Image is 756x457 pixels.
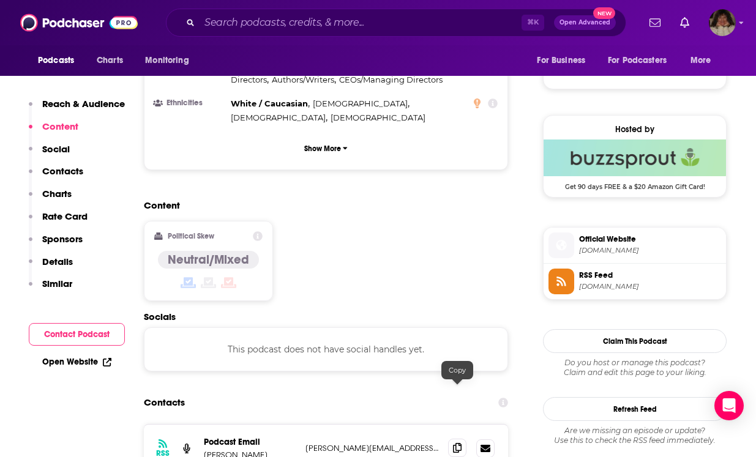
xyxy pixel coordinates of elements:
a: Show notifications dropdown [675,12,694,33]
p: Social [42,143,70,155]
span: [DEMOGRAPHIC_DATA] [231,113,326,122]
a: RSS Feed[DOMAIN_NAME] [548,269,721,294]
span: Open Advanced [560,20,610,26]
a: Charts [89,49,130,72]
h3: Ethnicities [154,99,226,107]
span: For Podcasters [608,52,667,69]
span: , [231,97,310,111]
button: Social [29,143,70,166]
div: Search podcasts, credits, & more... [166,9,626,37]
h2: Contacts [144,391,185,414]
p: Content [42,121,78,132]
button: Details [29,256,73,278]
a: Show notifications dropdown [645,12,665,33]
span: [DEMOGRAPHIC_DATA] [313,98,408,108]
h2: Political Skew [168,232,214,240]
button: Show profile menu [709,9,736,36]
button: Claim This Podcast [543,329,727,353]
h2: Content [144,199,498,211]
div: Hosted by [544,124,726,135]
a: Buzzsprout Deal: Get 90 days FREE & a $20 Amazon Gift Card! [544,139,726,190]
p: Reach & Audience [42,98,125,110]
span: , [272,73,336,87]
button: open menu [528,49,601,72]
span: Logged in as angelport [709,9,736,36]
a: Official Website[DOMAIN_NAME] [548,232,721,258]
button: Contacts [29,165,83,188]
span: RSS Feed [579,270,721,281]
span: Do you host or manage this podcast? [543,358,727,368]
p: Rate Card [42,210,88,222]
button: Sponsors [29,233,83,256]
h4: Neutral/Mixed [168,252,249,267]
button: Open AdvancedNew [554,15,616,30]
span: For Business [537,52,585,69]
span: Directors [231,75,267,84]
p: Details [42,256,73,267]
span: Authors/Writers [272,75,334,84]
span: practicingcourage.com [579,246,721,255]
span: White / Caucasian [231,98,308,108]
div: This podcast does not have social handles yet. [144,327,508,371]
p: Podcast Email [204,437,296,447]
span: ⌘ K [522,15,544,31]
button: Contact Podcast [29,323,125,346]
button: open menu [600,49,684,72]
a: Open Website [42,357,111,367]
span: Monitoring [145,52,189,69]
span: , [313,97,410,111]
span: Official Website [579,234,721,245]
span: Podcasts [38,52,74,69]
button: Similar [29,278,72,300]
span: [DEMOGRAPHIC_DATA] [331,113,425,122]
img: User Profile [709,9,736,36]
input: Search podcasts, credits, & more... [200,13,522,32]
button: open menu [682,49,727,72]
span: , [231,111,327,125]
div: Copy [441,361,473,379]
span: More [691,52,711,69]
button: Refresh Feed [543,397,727,421]
p: [PERSON_NAME][EMAIL_ADDRESS][DOMAIN_NAME] [305,443,438,453]
span: feeds.buzzsprout.com [579,282,721,291]
p: Similar [42,278,72,289]
span: CEOs/Managing Directors [339,75,443,84]
p: Sponsors [42,233,83,245]
div: Claim and edit this page to your liking. [543,358,727,377]
button: Charts [29,188,72,210]
img: Podchaser - Follow, Share and Rate Podcasts [20,11,138,34]
img: Buzzsprout Deal: Get 90 days FREE & a $20 Amazon Gift Card! [544,139,726,176]
span: , [231,73,269,87]
p: Show More [304,144,341,153]
h2: Socials [144,311,508,322]
button: open menu [137,49,204,72]
button: Show More [154,137,498,160]
span: Charts [97,52,123,69]
button: open menu [29,49,90,72]
div: Open Intercom Messenger [714,391,744,420]
span: Get 90 days FREE & a $20 Amazon Gift Card! [544,176,726,191]
span: New [593,7,615,19]
div: Are we missing an episode or update? Use this to check the RSS feed immediately. [543,426,727,445]
button: Rate Card [29,210,88,233]
button: Content [29,121,78,143]
button: Reach & Audience [29,98,125,121]
p: Charts [42,188,72,199]
p: Contacts [42,165,83,177]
